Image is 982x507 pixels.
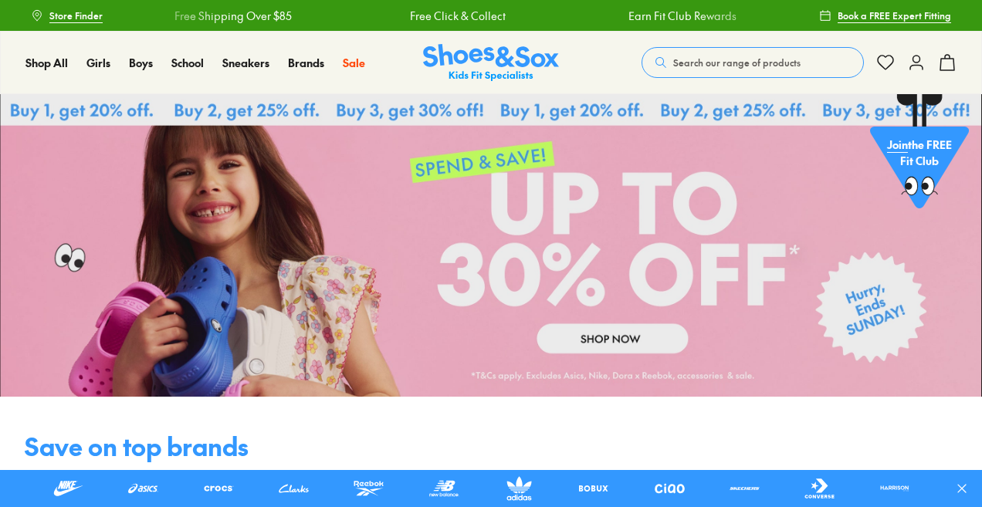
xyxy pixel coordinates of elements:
a: Store Finder [31,2,103,29]
img: SNS_Logo_Responsive.svg [423,44,559,82]
span: Store Finder [49,8,103,22]
a: School [171,55,204,71]
a: Book a FREE Expert Fitting [819,2,951,29]
a: Sneakers [222,55,269,71]
span: Boys [129,55,153,70]
span: Girls [86,55,110,70]
a: Earn Fit Club Rewards [628,8,736,24]
a: Jointhe FREE Fit Club [870,93,969,217]
span: Sneakers [222,55,269,70]
a: Brands [288,55,324,71]
a: Free Click & Collect [409,8,505,24]
span: School [171,55,204,70]
a: Sale [343,55,365,71]
a: Girls [86,55,110,71]
span: Sale [343,55,365,70]
a: Shoes & Sox [423,44,559,82]
span: Book a FREE Expert Fitting [838,8,951,22]
p: the FREE Fit Club [870,124,969,181]
a: Boys [129,55,153,71]
span: Search our range of products [673,56,801,69]
span: Brands [288,55,324,70]
button: Search our range of products [642,47,864,78]
a: Shop All [25,55,68,71]
span: Join [887,137,908,152]
a: Free Shipping Over $85 [174,8,292,24]
span: Shop All [25,55,68,70]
